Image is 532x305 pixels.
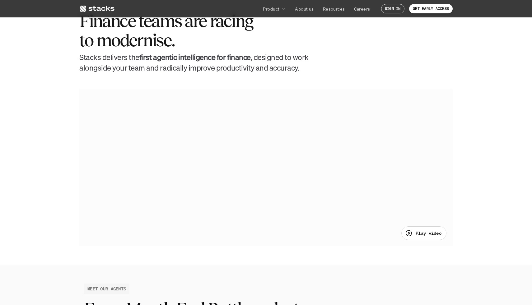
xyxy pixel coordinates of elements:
a: Resources [319,3,349,14]
a: GET EARLY ACCESS [409,4,453,13]
p: Product [263,6,279,12]
a: About us [291,3,317,14]
p: SIGN IN [385,7,401,11]
h4: Stacks delivers the , designed to work alongside your team and radically improve productivity and... [79,52,310,73]
a: SIGN IN [381,4,404,13]
p: Play video [416,230,441,236]
strong: first agentic intelligence for finance [139,52,251,62]
p: About us [295,6,314,12]
a: Careers [350,3,374,14]
p: GET EARLY ACCESS [413,7,449,11]
h2: MEET OUR AGENTS [87,285,126,292]
p: Resources [323,6,345,12]
p: Careers [354,6,370,12]
h2: Finance teams are racing to modernise. [79,12,254,50]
